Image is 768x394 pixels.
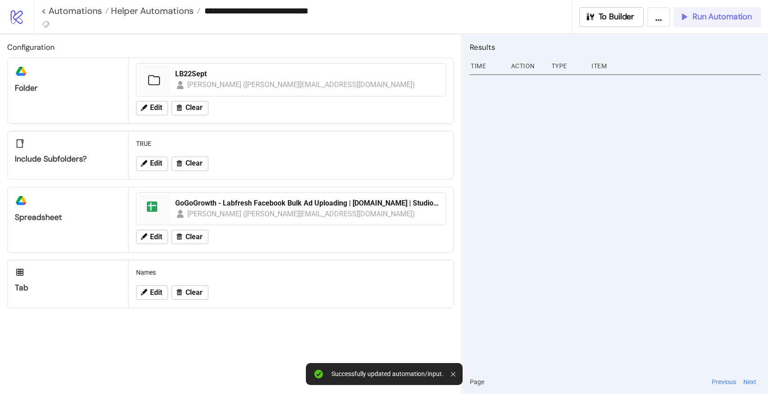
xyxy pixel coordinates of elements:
div: Type [551,57,585,74]
span: Edit [150,233,162,241]
div: TRUE [132,135,450,152]
span: Clear [185,233,203,241]
button: Edit [136,230,168,244]
span: Clear [185,289,203,297]
button: ... [647,7,670,27]
span: Page [470,377,484,387]
div: Folder [15,83,121,93]
span: To Builder [599,12,635,22]
h2: Results [470,41,761,53]
span: Clear [185,159,203,167]
span: Helper Automations [109,5,194,17]
span: Edit [150,159,162,167]
div: Names [132,264,450,281]
button: Clear [172,101,208,115]
div: [PERSON_NAME] ([PERSON_NAME][EMAIL_ADDRESS][DOMAIN_NAME]) [187,208,415,219]
div: Successfully updated automation/input. [331,370,444,378]
div: Include subfolders? [15,154,121,164]
button: Next [741,377,759,387]
button: Clear [172,230,208,244]
button: Clear [172,285,208,300]
a: Helper Automations [109,6,200,15]
span: Clear [185,104,203,112]
button: Edit [136,101,168,115]
a: < Automations [41,6,109,15]
span: Edit [150,289,162,297]
div: LB22Sept [175,69,440,79]
button: Edit [136,157,168,171]
div: Time [470,57,504,74]
div: GoGoGrowth - Labfresh Facebook Bulk Ad Uploading | [DOMAIN_NAME] | Studio Plan v1.4 [175,198,440,208]
span: Run Automation [693,12,752,22]
div: Tab [15,283,121,293]
h2: Configuration [7,41,454,53]
button: To Builder [579,7,644,27]
div: Action [510,57,544,74]
button: Previous [709,377,739,387]
button: Edit [136,285,168,300]
button: Clear [172,157,208,171]
span: Edit [150,104,162,112]
div: Item [591,57,761,74]
div: [PERSON_NAME] ([PERSON_NAME][EMAIL_ADDRESS][DOMAIN_NAME]) [187,79,415,90]
div: Spreadsheet [15,212,121,223]
button: Run Automation [674,7,761,27]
